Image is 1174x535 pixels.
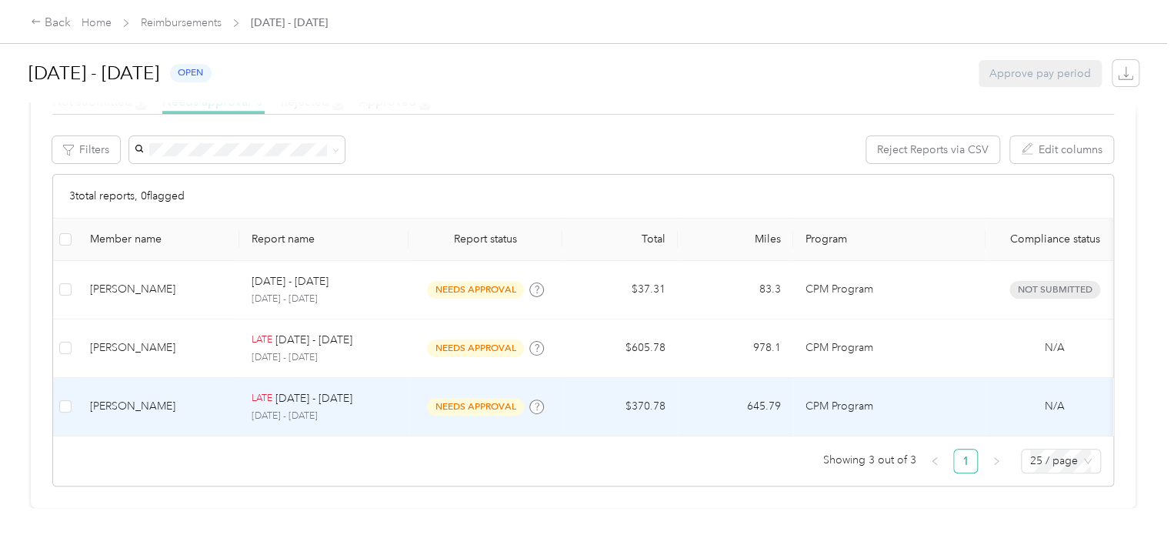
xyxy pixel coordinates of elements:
div: [PERSON_NAME] [90,281,227,298]
p: CPM Program [805,281,973,298]
td: $370.78 [562,378,678,436]
td: N/A [986,319,1124,378]
p: LATE [252,333,272,347]
li: 1 [953,449,978,473]
td: $37.31 [562,261,678,319]
td: N/A [986,378,1124,436]
span: 25 / page [1030,450,1092,473]
p: [DATE] - [DATE] [252,293,396,306]
p: [DATE] - [DATE] [275,332,352,349]
span: needs approval [427,398,524,416]
td: 83.3 [678,261,793,319]
div: Back [31,14,71,32]
p: [DATE] - [DATE] [252,273,329,290]
span: right [992,456,1001,466]
button: Edit columns [1010,136,1113,163]
iframe: Everlance-gr Chat Button Frame [1088,449,1174,535]
td: CPM Program [793,378,986,436]
td: 645.79 [678,378,793,436]
button: Reject Reports via CSV [866,136,999,163]
span: [DATE] - [DATE] [251,15,328,31]
div: 3 total reports, 0 flagged [53,175,1113,219]
button: left [922,449,947,473]
button: right [984,449,1009,473]
span: Showing 3 out of 3 [823,449,916,472]
div: [PERSON_NAME] [90,398,227,415]
div: Total [575,232,665,246]
span: Report status [421,232,550,246]
td: 978.1 [678,319,793,378]
th: Member name [78,219,239,261]
span: Compliance status [998,232,1112,246]
p: [DATE] - [DATE] [275,390,352,407]
li: Previous Page [922,449,947,473]
h1: [DATE] - [DATE] [28,55,159,92]
a: 1 [954,450,977,473]
a: Home [82,16,112,29]
p: [DATE] - [DATE] [252,410,396,423]
button: Filters [52,136,120,163]
a: Reimbursements [141,16,222,29]
div: [PERSON_NAME] [90,339,227,356]
div: Member name [90,232,227,246]
span: open [170,64,212,82]
span: needs approval [427,339,524,357]
th: Program [793,219,986,261]
span: needs approval [427,281,524,299]
span: Not submitted [1009,281,1100,299]
div: Page Size [1021,449,1101,473]
p: CPM Program [805,339,973,356]
th: Report name [239,219,409,261]
li: Next Page [984,449,1009,473]
td: $605.78 [562,319,678,378]
p: [DATE] - [DATE] [252,351,396,365]
span: left [930,456,939,466]
td: CPM Program [793,261,986,319]
td: CPM Program [793,319,986,378]
p: CPM Program [805,398,973,415]
p: LATE [252,392,272,406]
div: Miles [690,232,781,246]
